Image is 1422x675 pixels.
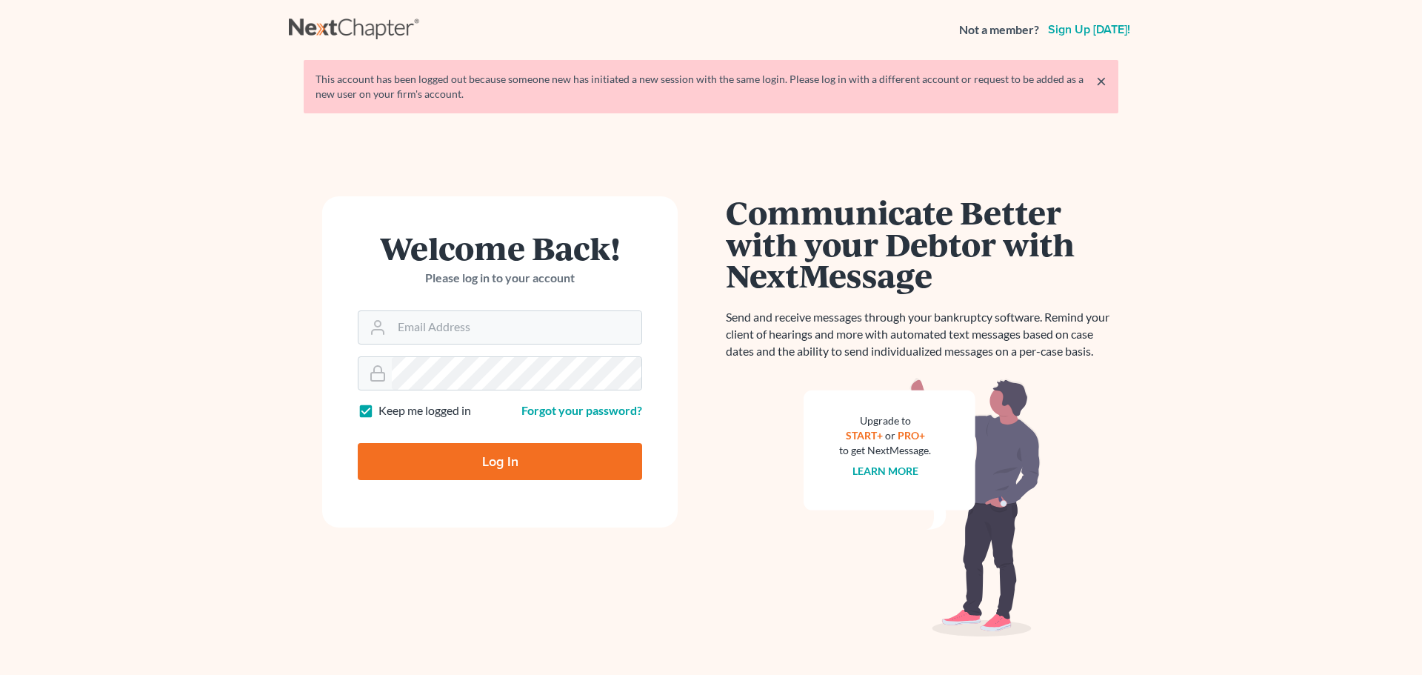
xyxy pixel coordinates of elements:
[358,270,642,287] p: Please log in to your account
[846,429,883,442] a: START+
[521,403,642,417] a: Forgot your password?
[1045,24,1133,36] a: Sign up [DATE]!
[1096,72,1106,90] a: ×
[378,402,471,419] label: Keep me logged in
[804,378,1041,637] img: nextmessage_bg-59042aed3d76b12b5cd301f8e5b87938c9018125f34e5fa2b7a6b67550977c72.svg
[898,429,925,442] a: PRO+
[959,21,1039,39] strong: Not a member?
[885,429,895,442] span: or
[839,413,931,428] div: Upgrade to
[358,443,642,480] input: Log In
[852,465,918,477] a: Learn more
[726,196,1118,291] h1: Communicate Better with your Debtor with NextMessage
[726,309,1118,360] p: Send and receive messages through your bankruptcy software. Remind your client of hearings and mo...
[392,311,641,344] input: Email Address
[358,232,642,264] h1: Welcome Back!
[839,443,931,458] div: to get NextMessage.
[316,72,1106,102] div: This account has been logged out because someone new has initiated a new session with the same lo...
